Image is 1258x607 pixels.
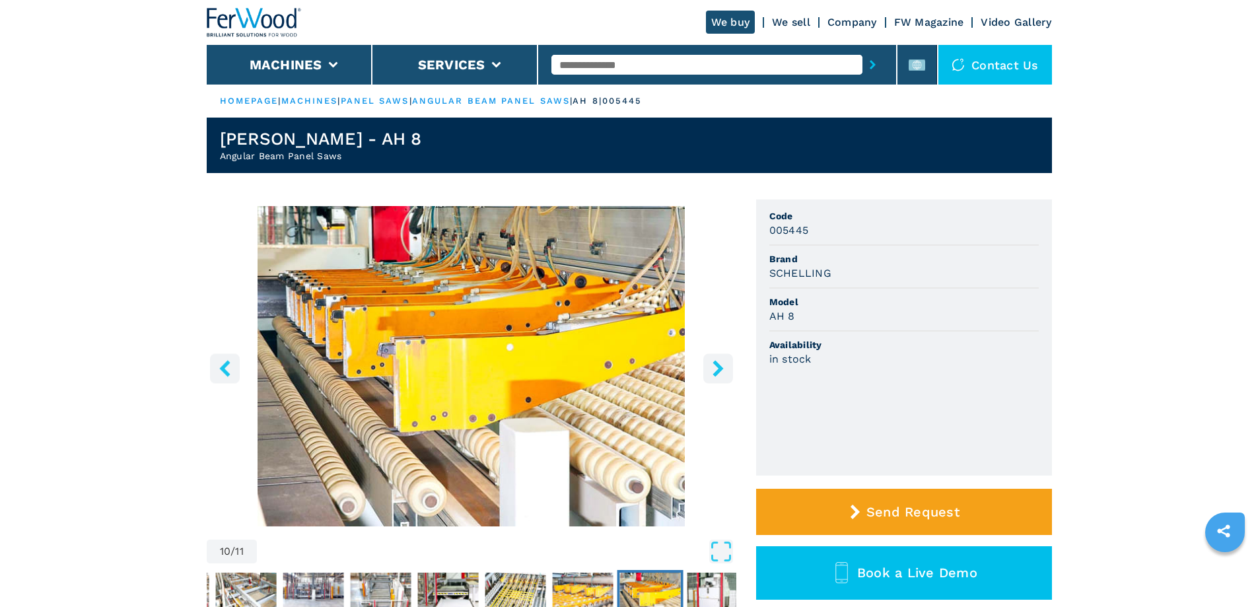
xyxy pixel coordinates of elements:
h3: AH 8 [769,308,795,324]
a: Video Gallery [981,16,1051,28]
span: / [230,546,235,557]
a: machines [281,96,338,106]
button: left-button [210,353,240,383]
img: Ferwood [207,8,302,37]
span: Brand [769,252,1039,266]
button: right-button [703,353,733,383]
span: | [337,96,340,106]
a: We buy [706,11,755,34]
button: Book a Live Demo [756,546,1052,600]
a: FW Magazine [894,16,964,28]
button: Machines [250,57,322,73]
a: HOMEPAGE [220,96,279,106]
button: Send Request [756,489,1052,535]
h1: [PERSON_NAME] - AH 8 [220,128,422,149]
span: | [278,96,281,106]
a: angular beam panel saws [412,96,570,106]
button: Open Fullscreen [260,540,733,563]
p: 005445 [602,95,643,107]
img: Angular Beam Panel Saws SCHELLING AH 8 [207,206,736,526]
span: Send Request [866,504,960,520]
span: | [409,96,412,106]
span: Code [769,209,1039,223]
p: ah 8 | [573,95,602,107]
h2: Angular Beam Panel Saws [220,149,422,162]
button: submit-button [862,50,883,80]
a: sharethis [1207,515,1240,548]
span: Model [769,295,1039,308]
span: Book a Live Demo [857,565,977,581]
span: Availability [769,338,1039,351]
a: We sell [772,16,810,28]
span: 10 [220,546,231,557]
iframe: Chat [1202,548,1248,597]
h3: in stock [769,351,812,367]
button: Services [418,57,485,73]
div: Contact us [938,45,1052,85]
h3: SCHELLING [769,266,831,281]
span: | [570,96,573,106]
div: Go to Slide 10 [207,206,736,526]
img: Contact us [952,58,965,71]
h3: 005445 [769,223,809,238]
a: Company [827,16,877,28]
a: panel saws [341,96,409,106]
span: 11 [235,546,244,557]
